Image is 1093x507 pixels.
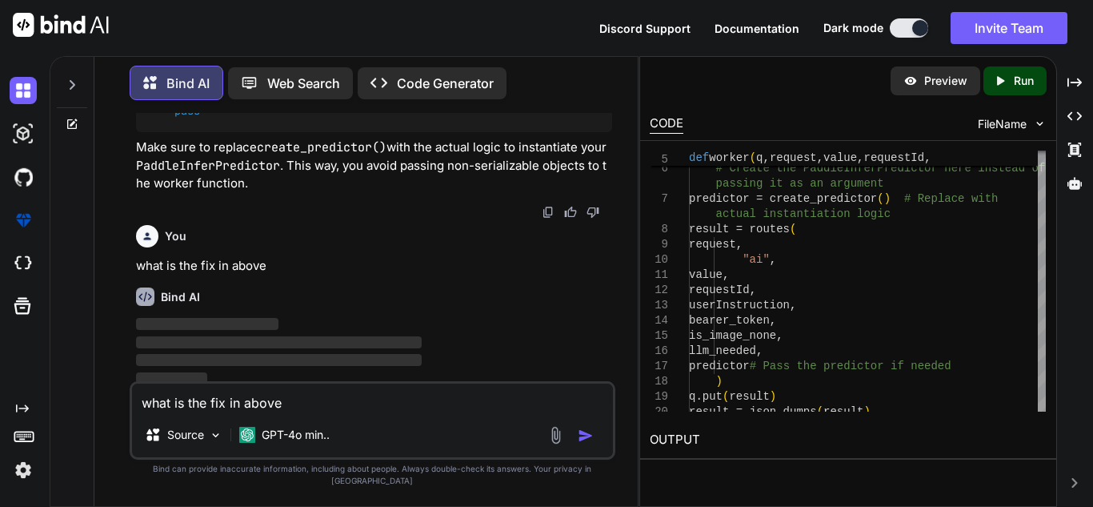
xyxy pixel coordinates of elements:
[650,222,668,237] div: 8
[823,405,863,418] span: result
[715,20,799,37] button: Documentation
[640,421,1056,459] h2: OUTPUT
[790,223,796,235] span: (
[10,457,37,484] img: settings
[857,151,863,164] span: ,
[770,314,776,327] span: ,
[884,192,891,205] span: )
[817,151,823,164] span: ,
[689,268,723,281] span: value
[136,257,612,276] p: what is the fix in above
[863,405,870,418] span: )
[729,390,769,403] span: result
[904,192,999,205] span: # Replace with
[10,207,37,234] img: premium
[166,74,210,93] p: Bind AI
[167,427,204,443] p: Source
[650,389,668,404] div: 19
[903,74,918,88] img: preview
[709,151,749,164] span: worker
[723,390,729,403] span: (
[10,250,37,277] img: cloudideIcon
[136,318,279,330] span: ‌
[770,151,817,164] span: request
[689,192,877,205] span: predictor = create_predictor
[689,223,790,235] span: result = routes
[130,463,615,487] p: Bind can provide inaccurate information, including about people. Always double-check its answers....
[546,426,565,445] img: attachment
[650,328,668,344] div: 15
[161,289,200,305] h6: Bind AI
[650,374,668,389] div: 18
[770,253,776,266] span: ,
[756,344,763,357] span: ,
[723,268,729,281] span: ,
[397,74,494,93] p: Code Generator
[10,120,37,147] img: darkAi-studio
[650,237,668,252] div: 9
[267,74,340,93] p: Web Search
[587,206,599,219] img: dislike
[715,22,799,35] span: Documentation
[650,313,668,328] div: 14
[763,151,769,164] span: ,
[750,360,951,372] span: # Pass the predictor if needed
[689,151,709,164] span: def
[165,228,186,244] h6: You
[750,284,756,296] span: ,
[750,151,756,164] span: (
[599,22,691,35] span: Discord Support
[10,163,37,191] img: githubDark
[689,390,723,403] span: q.put
[136,139,612,193] p: Make sure to replace with the actual logic to instantiate your . This way, you avoid passing non-...
[650,283,668,298] div: 12
[650,344,668,359] div: 16
[689,360,750,372] span: predictor
[689,405,817,418] span: result = json.dumps
[262,427,330,443] p: GPT-4o min..
[136,158,280,174] code: PaddleInferPredictor
[257,139,386,155] code: create_predictor()
[823,151,857,164] span: value
[716,375,723,388] span: )
[689,314,770,327] span: bearer_token
[689,299,790,312] span: userInstruction
[743,253,770,266] span: "ai"
[650,161,668,176] div: 6
[823,20,883,36] span: Dark mode
[136,354,422,366] span: ‌
[689,238,736,251] span: request
[650,404,668,420] div: 20
[689,329,776,342] span: is_image_none
[209,429,222,442] img: Pick Models
[136,372,207,384] span: ‌
[689,344,756,357] span: llm_needed
[136,336,422,348] span: ‌
[736,238,743,251] span: ,
[924,151,931,164] span: ,
[174,104,200,119] span: pass
[650,252,668,268] div: 10
[716,177,884,190] span: passing it as an argument
[239,427,255,443] img: GPT-4o mini
[756,151,763,164] span: q
[689,284,750,296] span: requestId
[1014,73,1034,89] p: Run
[650,115,683,134] div: CODE
[10,77,37,104] img: darkChat
[770,390,776,403] span: )
[790,299,796,312] span: ,
[951,12,1067,44] button: Invite Team
[1033,117,1047,131] img: chevron down
[650,152,668,167] span: 5
[877,192,883,205] span: (
[776,329,783,342] span: ,
[650,191,668,207] div: 7
[817,405,823,418] span: (
[716,162,1046,175] span: # Create the PaddleInferPredictor here instead of
[13,13,109,37] img: Bind AI
[924,73,967,89] p: Preview
[564,206,577,219] img: like
[650,268,668,283] div: 11
[650,298,668,313] div: 13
